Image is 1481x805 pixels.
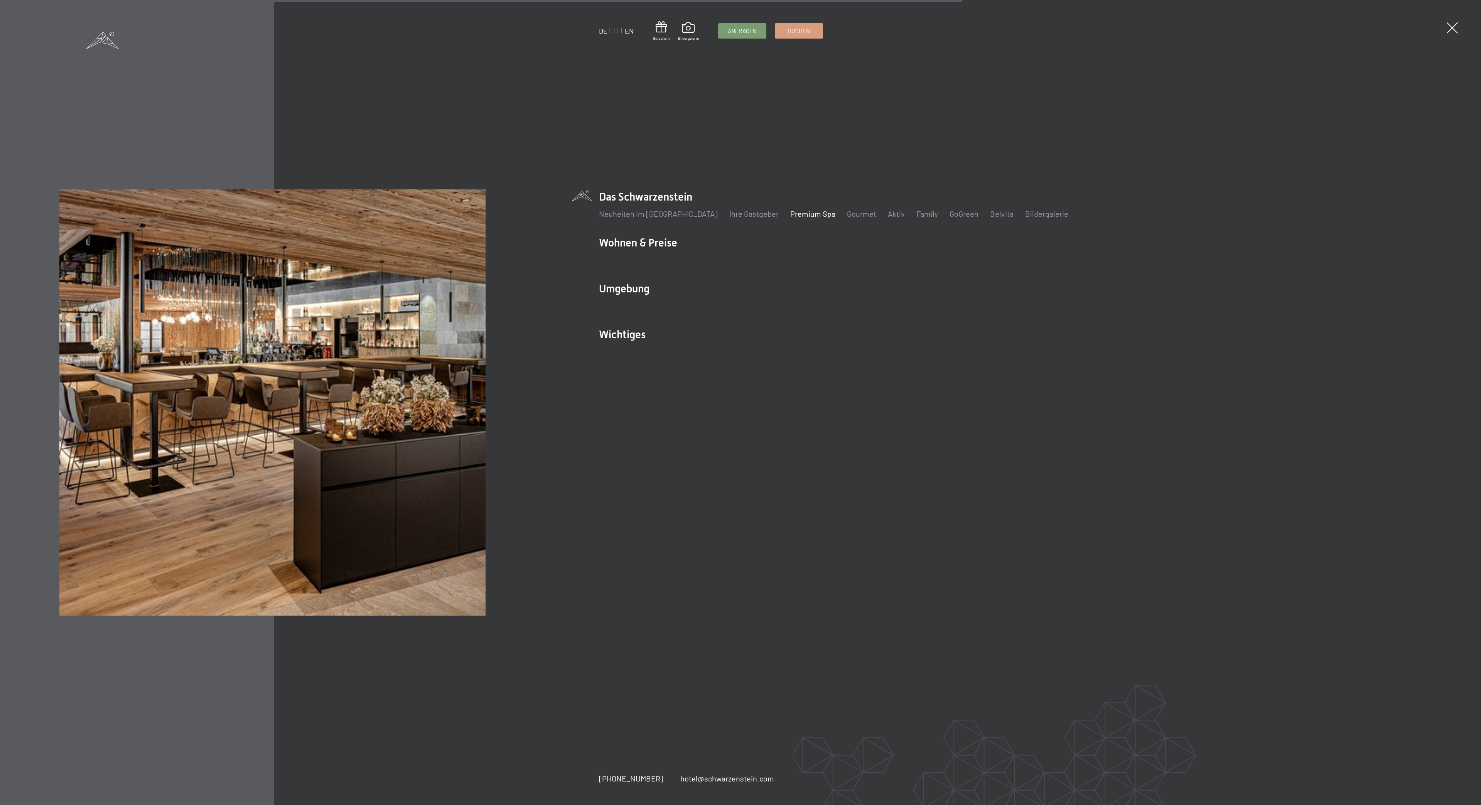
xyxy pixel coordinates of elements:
a: Belvita [990,209,1014,218]
a: hotel@schwarzenstein.com [680,773,774,784]
span: Bildergalerie [678,35,699,41]
a: Neuheiten im [GEOGRAPHIC_DATA] [599,209,718,218]
span: Buchen [788,27,810,35]
a: Bildergalerie [1025,209,1068,218]
span: [PHONE_NUMBER] [599,774,663,783]
a: Gourmet [847,209,876,218]
a: EN [625,27,634,35]
a: IT [613,27,619,35]
a: Family [916,209,938,218]
span: Anfragen [728,27,757,35]
a: Bildergalerie [678,22,699,41]
a: [PHONE_NUMBER] [599,773,663,784]
span: Gutschein [653,35,670,41]
a: GoGreen [950,209,978,218]
a: Gutschein [653,21,670,41]
img: Ein Wellness-Urlaub in Südtirol – 7.700 m² Spa, 10 Saunen [59,189,486,616]
a: DE [599,27,607,35]
a: Buchen [775,24,823,38]
a: Anfragen [719,24,766,38]
a: Ihre Gastgeber [729,209,779,218]
a: Aktiv [888,209,905,218]
a: Premium Spa [790,209,835,218]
